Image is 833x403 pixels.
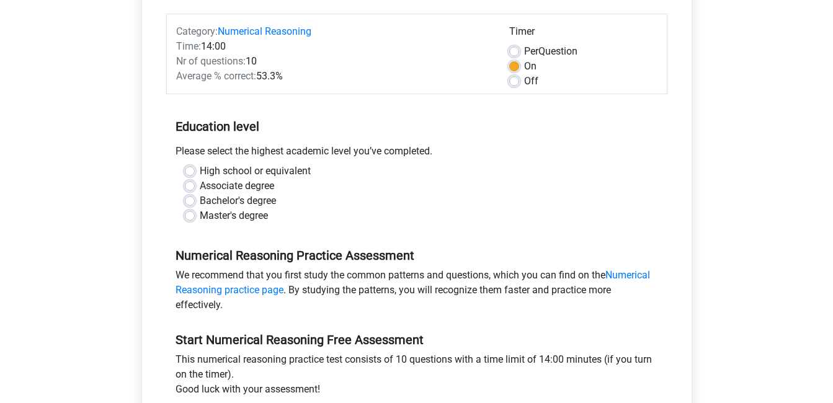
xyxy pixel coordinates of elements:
[200,179,274,193] label: Associate degree
[524,45,538,57] span: Per
[176,25,218,37] span: Category:
[200,164,311,179] label: High school or equivalent
[524,59,537,74] label: On
[166,144,667,164] div: Please select the highest academic level you’ve completed.
[176,70,256,82] span: Average % correct:
[176,114,658,139] h5: Education level
[200,193,276,208] label: Bachelor's degree
[176,40,201,52] span: Time:
[176,55,246,67] span: Nr of questions:
[176,248,658,263] h5: Numerical Reasoning Practice Assessment
[167,69,500,84] div: 53.3%
[167,54,500,69] div: 10
[509,24,657,44] div: Timer
[176,332,658,347] h5: Start Numerical Reasoning Free Assessment
[218,25,311,37] a: Numerical Reasoning
[200,208,268,223] label: Master's degree
[166,268,667,317] div: We recommend that you first study the common patterns and questions, which you can find on the . ...
[166,352,667,402] div: This numerical reasoning practice test consists of 10 questions with a time limit of 14:00 minute...
[524,74,538,89] label: Off
[524,44,577,59] label: Question
[167,39,500,54] div: 14:00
